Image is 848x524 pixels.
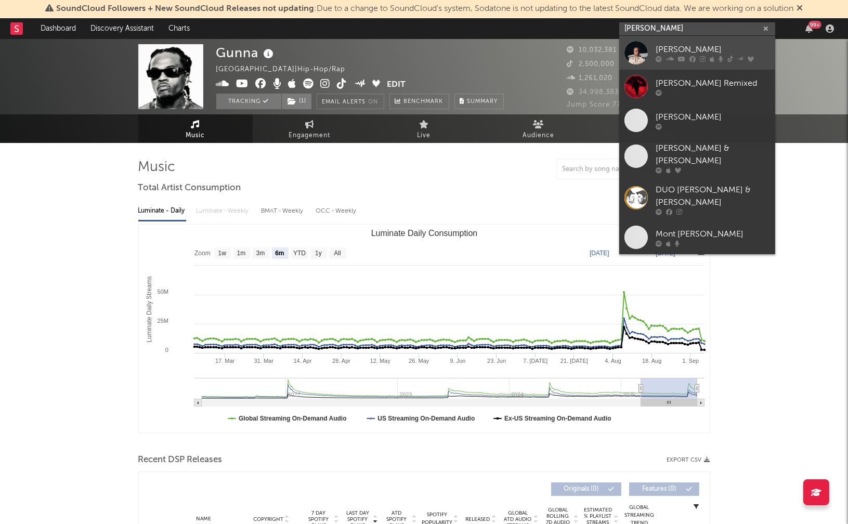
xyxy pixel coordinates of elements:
a: Live [367,114,481,143]
div: Gunna [216,44,277,61]
a: Engagement [253,114,367,143]
div: Name [170,515,238,523]
text: 4. Aug [605,358,621,364]
div: BMAT - Weekly [262,202,306,220]
a: [PERSON_NAME] & [PERSON_NAME] [619,137,775,179]
text: 23. Jun [487,358,506,364]
div: 99 + [808,21,821,29]
button: Edit [387,78,406,91]
text: 28. Apr [332,358,350,364]
span: Features ( 0 ) [636,486,684,492]
a: Mont [PERSON_NAME] [619,220,775,254]
div: [GEOGRAPHIC_DATA] | Hip-Hop/Rap [216,63,358,76]
span: Benchmark [404,96,443,108]
text: Luminate Daily Streams [145,276,152,342]
span: Summary [467,99,498,104]
text: 1. Sep [682,358,699,364]
span: Audience [523,129,554,142]
span: 2,500,000 [567,61,615,68]
input: Search for artists [619,22,775,35]
button: Originals(0) [551,482,621,496]
a: DUO [PERSON_NAME] & [PERSON_NAME] [619,179,775,220]
span: 10,032,381 [567,47,617,54]
text: US Streaming On-Demand Audio [377,415,475,422]
button: Features(0) [629,482,699,496]
span: 1,261,020 [567,75,613,82]
input: Search by song name or URL [557,165,667,174]
a: Charts [161,18,197,39]
text: 9. Jun [450,358,465,364]
button: 99+ [805,24,813,33]
span: Released [466,516,490,522]
text: 1y [315,250,322,257]
text: Zoom [194,250,211,257]
div: Luminate - Daily [138,202,186,220]
div: [PERSON_NAME] Remixed [656,77,770,89]
div: OCC - Weekly [316,202,358,220]
span: Music [186,129,205,142]
text: 26. May [409,358,429,364]
button: Email AlertsOn [317,94,384,109]
a: Dashboard [33,18,83,39]
a: [PERSON_NAME] [619,36,775,70]
text: 3m [256,250,265,257]
text: Global Streaming On-Demand Audio [239,415,347,422]
button: Export CSV [667,457,710,463]
span: Engagement [289,129,331,142]
text: 1w [218,250,226,257]
text: All [334,250,341,257]
span: Originals ( 0 ) [558,486,606,492]
button: (1) [282,94,311,109]
div: Mont [PERSON_NAME] [656,228,770,240]
text: YTD [293,250,305,257]
span: Jump Score: 77.6 [567,101,628,108]
text: 17. Mar [215,358,234,364]
span: Dismiss [797,5,803,13]
span: Live [418,129,431,142]
a: Audience [481,114,596,143]
div: DUO [PERSON_NAME] & [PERSON_NAME] [656,184,770,209]
a: Music [138,114,253,143]
span: ( 1 ) [281,94,312,109]
a: [PERSON_NAME] Remixed [619,70,775,103]
button: Summary [454,94,504,109]
div: [PERSON_NAME] [656,111,770,123]
text: [DATE] [590,250,609,257]
text: 25M [157,318,168,324]
a: Discovery Assistant [83,18,161,39]
text: 1m [237,250,245,257]
div: [PERSON_NAME] [656,43,770,56]
text: Luminate Daily Consumption [371,229,477,238]
text: 6m [275,250,284,257]
span: SoundCloud Followers + New SoundCloud Releases not updating [56,5,314,13]
button: Tracking [216,94,281,109]
span: Recent DSP Releases [138,454,223,466]
text: 0 [165,347,168,353]
svg: Luminate Daily Consumption [139,225,710,433]
span: Copyright [253,516,283,522]
span: Total Artist Consumption [138,182,241,194]
a: Playlists/Charts [596,114,710,143]
text: Ex-US Streaming On-Demand Audio [504,415,611,422]
a: Benchmark [389,94,449,109]
text: 21. [DATE] [560,358,588,364]
text: 12. May [370,358,390,364]
span: : Due to a change to SoundCloud's system, Sodatone is not updating to the latest SoundCloud data.... [56,5,793,13]
em: On [369,99,379,105]
text: 14. Apr [293,358,311,364]
text: 31. Mar [254,358,273,364]
text: 18. Aug [642,358,661,364]
span: 34,998,383 Monthly Listeners [567,89,683,96]
a: [PERSON_NAME] [619,103,775,137]
text: 7. [DATE] [523,358,547,364]
text: 50M [157,289,168,295]
div: [PERSON_NAME] & [PERSON_NAME] [656,142,770,167]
